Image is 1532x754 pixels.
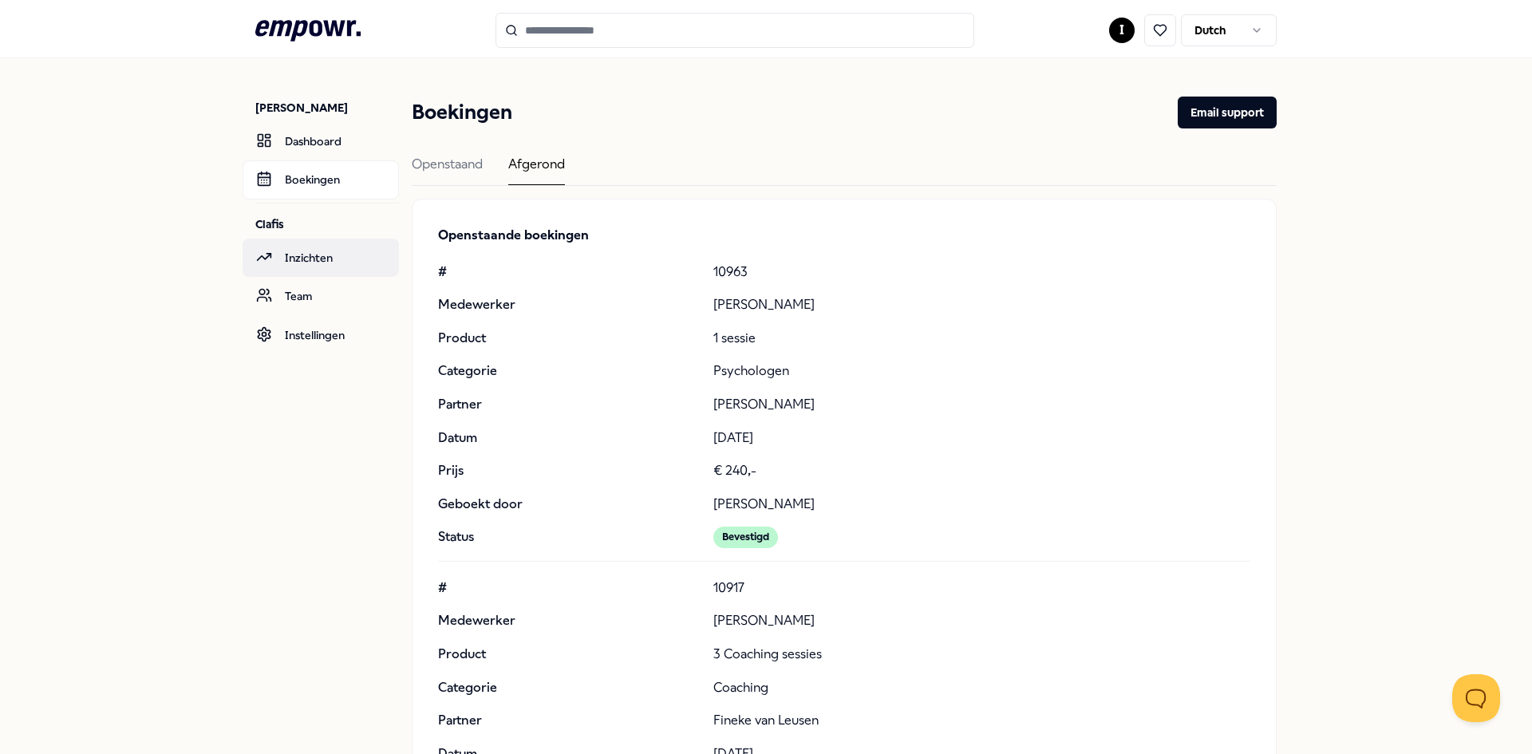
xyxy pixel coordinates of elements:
[438,710,701,731] p: Partner
[713,394,1250,415] p: [PERSON_NAME]
[438,225,1250,246] p: Openstaande boekingen
[243,239,399,277] a: Inzichten
[713,361,1250,381] p: Psychologen
[412,97,512,128] h1: Boekingen
[713,527,778,547] div: Bevestigd
[713,262,1250,282] p: 10963
[255,216,399,232] p: Clafis
[438,677,701,698] p: Categorie
[438,644,701,665] p: Product
[255,100,399,116] p: [PERSON_NAME]
[713,578,1250,598] p: 10917
[438,578,701,598] p: #
[438,610,701,631] p: Medewerker
[243,122,399,160] a: Dashboard
[438,262,701,282] p: #
[438,394,701,415] p: Partner
[713,494,1250,515] p: [PERSON_NAME]
[713,677,1250,698] p: Coaching
[438,294,701,315] p: Medewerker
[412,154,483,185] div: Openstaand
[1452,674,1500,722] iframe: Help Scout Beacon - Open
[243,160,399,199] a: Boekingen
[438,527,701,547] p: Status
[713,460,1250,481] p: € 240,-
[243,277,399,315] a: Team
[1178,97,1277,128] button: Email support
[243,316,399,354] a: Instellingen
[438,361,701,381] p: Categorie
[438,494,701,515] p: Geboekt door
[1109,18,1135,43] button: I
[713,328,1250,349] p: 1 sessie
[713,428,1250,448] p: [DATE]
[713,294,1250,315] p: [PERSON_NAME]
[713,710,1250,731] p: Fineke van Leusen
[713,644,1250,665] p: 3 Coaching sessies
[496,13,974,48] input: Search for products, categories or subcategories
[438,460,701,481] p: Prijs
[508,154,565,185] div: Afgerond
[438,328,701,349] p: Product
[713,610,1250,631] p: [PERSON_NAME]
[438,428,701,448] p: Datum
